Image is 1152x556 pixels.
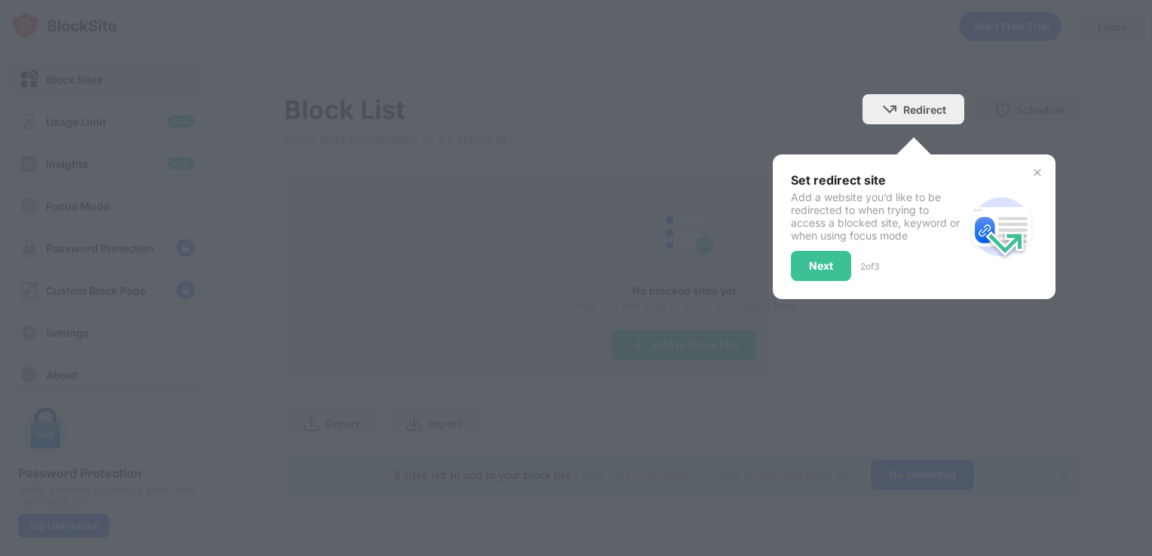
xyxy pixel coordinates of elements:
div: Redirect [903,103,946,116]
img: x-button.svg [1031,166,1043,179]
div: Next [809,260,833,272]
div: 2 of 3 [860,261,879,272]
div: Add a website you’d like to be redirected to when trying to access a blocked site, keyword or whe... [791,191,965,242]
div: Set redirect site [791,173,965,188]
img: redirect.svg [965,191,1037,263]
